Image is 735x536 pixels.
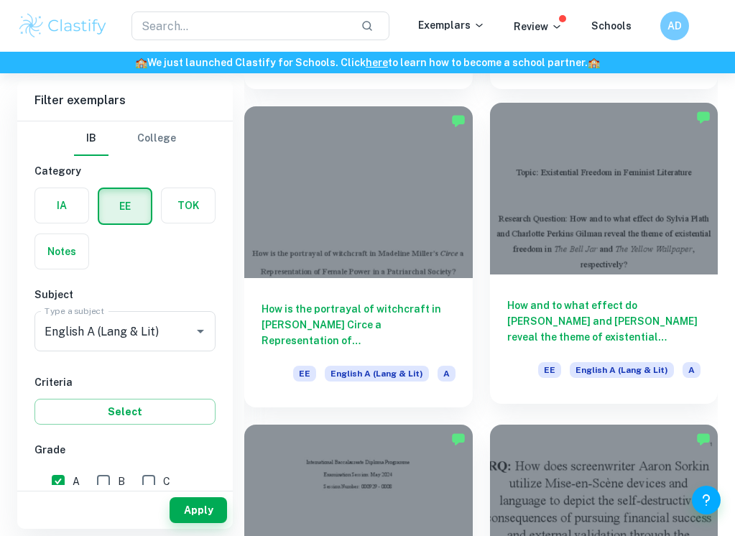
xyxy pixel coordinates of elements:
[366,57,388,68] a: here
[45,305,104,317] label: Type a subject
[73,473,80,489] span: A
[514,19,563,34] p: Review
[17,11,108,40] img: Clastify logo
[570,362,674,378] span: English A (Lang & Lit)
[507,297,701,345] h6: How and to what effect do [PERSON_NAME] and [PERSON_NAME] reveal the theme of existential freedom...
[74,121,108,156] button: IB
[451,114,466,128] img: Marked
[490,106,718,407] a: How and to what effect do [PERSON_NAME] and [PERSON_NAME] reveal the theme of existential freedom...
[262,301,456,348] h6: How is the portrayal of witchcraft in [PERSON_NAME] Circe a Representation of [DEMOGRAPHIC_DATA] ...
[438,366,456,382] span: A
[293,366,316,382] span: EE
[17,80,233,121] h6: Filter exemplars
[667,18,683,34] h6: AD
[34,399,216,425] button: Select
[418,17,485,33] p: Exemplars
[696,110,711,124] img: Marked
[3,55,732,70] h6: We just launched Clastify for Schools. Click to learn how to become a school partner.
[35,234,88,269] button: Notes
[683,362,701,378] span: A
[137,121,176,156] button: College
[696,432,711,446] img: Marked
[135,57,147,68] span: 🏫
[99,189,151,223] button: EE
[34,163,216,179] h6: Category
[34,374,216,390] h6: Criteria
[34,287,216,302] h6: Subject
[591,20,632,32] a: Schools
[588,57,600,68] span: 🏫
[244,106,473,407] a: How is the portrayal of witchcraft in [PERSON_NAME] Circe a Representation of [DEMOGRAPHIC_DATA] ...
[325,366,429,382] span: English A (Lang & Lit)
[74,121,176,156] div: Filter type choice
[170,497,227,523] button: Apply
[35,188,88,223] button: IA
[34,442,216,458] h6: Grade
[660,11,689,40] button: AD
[163,473,170,489] span: C
[131,11,349,40] input: Search...
[451,432,466,446] img: Marked
[538,362,561,378] span: EE
[692,486,721,514] button: Help and Feedback
[162,188,215,223] button: TOK
[190,321,211,341] button: Open
[118,473,125,489] span: B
